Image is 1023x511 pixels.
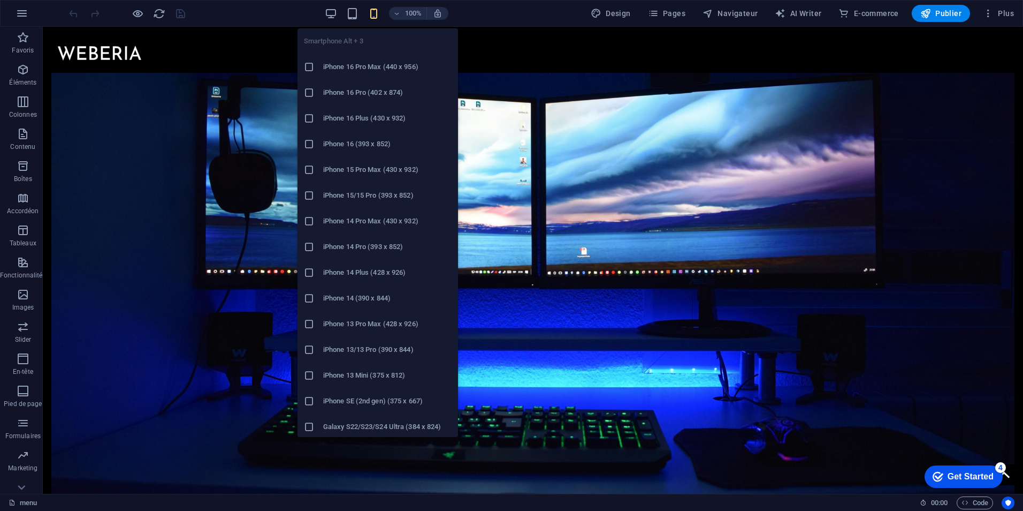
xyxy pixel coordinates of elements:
[32,12,78,21] div: Get Started
[931,497,948,509] span: 00 00
[433,9,442,18] i: Lors du redimensionnement, ajuster automatiquement le niveau de zoom en fonction de l'appareil sé...
[323,266,452,279] h6: iPhone 14 Plus (428 x 926)
[12,46,34,55] p: Favoris
[79,2,90,13] div: 4
[938,499,940,507] span: :
[12,303,34,312] p: Images
[323,112,452,125] h6: iPhone 16 Plus (430 x 932)
[323,215,452,228] h6: iPhone 14 Pro Max (430 x 932)
[775,8,821,19] span: AI Writer
[323,86,452,99] h6: iPhone 16 Pro (402 x 874)
[770,5,826,22] button: AI Writer
[323,343,452,356] h6: iPhone 13/13 Pro (390 x 844)
[838,8,898,19] span: E-commerce
[7,207,39,215] p: Accordéon
[14,175,32,183] p: Boîtes
[323,420,452,433] h6: Galaxy S22/S23/S24 Ultra (384 x 824)
[152,7,165,20] button: reload
[644,5,690,22] button: Pages
[323,292,452,305] h6: iPhone 14 (390 x 844)
[983,8,1014,19] span: Plus
[323,163,452,176] h6: iPhone 15 Pro Max (430 x 932)
[323,61,452,73] h6: iPhone 16 Pro Max (440 x 956)
[5,432,41,440] p: Formulaires
[323,189,452,202] h6: iPhone 15/15 Pro (393 x 852)
[10,239,36,247] p: Tableaux
[8,464,37,472] p: Marketing
[4,400,42,408] p: Pied de page
[586,5,635,22] button: Design
[9,5,87,28] div: Get Started 4 items remaining, 20% complete
[153,7,165,20] i: Actualiser la page
[405,7,422,20] h6: 100%
[131,7,144,20] button: Cliquez ici pour quitter le mode Aperçu et poursuivre l'édition.
[703,8,758,19] span: Navigateur
[389,7,427,20] button: 100%
[10,142,35,151] p: Contenu
[9,497,37,509] a: Cliquez pour annuler la sélection. Double-cliquez pour ouvrir Pages.
[9,78,36,87] p: Éléments
[979,5,1018,22] button: Plus
[961,497,988,509] span: Code
[323,395,452,408] h6: iPhone SE (2nd gen) (375 x 667)
[13,367,33,376] p: En-tête
[323,241,452,253] h6: iPhone 14 Pro (393 x 852)
[957,497,993,509] button: Code
[912,5,970,22] button: Publier
[15,335,32,344] p: Slider
[9,110,37,119] p: Colonnes
[1002,497,1014,509] button: Usercentrics
[323,318,452,330] h6: iPhone 13 Pro Max (428 x 926)
[698,5,762,22] button: Navigateur
[834,5,903,22] button: E-commerce
[323,369,452,382] h6: iPhone 13 Mini (375 x 812)
[648,8,685,19] span: Pages
[920,8,961,19] span: Publier
[586,5,635,22] div: Design (Ctrl+Alt+Y)
[591,8,631,19] span: Design
[323,138,452,151] h6: iPhone 16 (393 x 852)
[920,497,948,509] h6: Durée de la session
